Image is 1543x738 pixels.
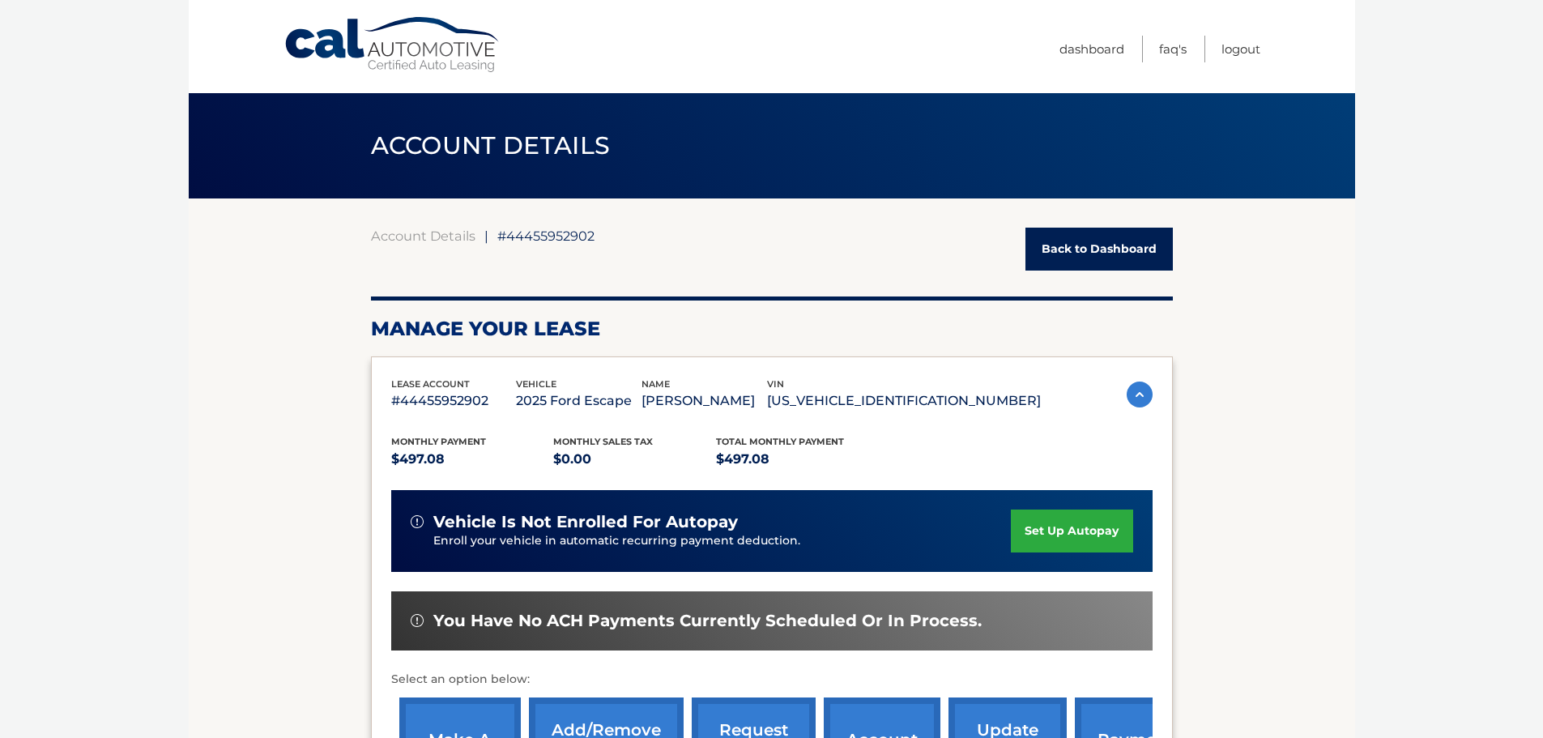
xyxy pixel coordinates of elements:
a: Account Details [371,228,475,244]
a: FAQ's [1159,36,1187,62]
span: ACCOUNT DETAILS [371,130,611,160]
p: $497.08 [716,448,879,471]
a: Back to Dashboard [1025,228,1173,271]
a: set up autopay [1011,510,1132,552]
p: 2025 Ford Escape [516,390,641,412]
h2: Manage Your Lease [371,317,1173,341]
img: alert-white.svg [411,614,424,627]
p: [PERSON_NAME] [641,390,767,412]
a: Dashboard [1059,36,1124,62]
span: Monthly Payment [391,436,486,447]
span: vin [767,378,784,390]
a: Cal Automotive [283,16,502,74]
span: Monthly sales Tax [553,436,653,447]
span: vehicle is not enrolled for autopay [433,512,738,532]
span: name [641,378,670,390]
span: #44455952902 [497,228,595,244]
img: accordion-active.svg [1127,382,1153,407]
p: Select an option below: [391,670,1153,689]
a: Logout [1221,36,1260,62]
span: Total Monthly Payment [716,436,844,447]
p: $497.08 [391,448,554,471]
img: alert-white.svg [411,515,424,528]
p: $0.00 [553,448,716,471]
span: vehicle [516,378,556,390]
span: lease account [391,378,470,390]
p: #44455952902 [391,390,517,412]
p: [US_VEHICLE_IDENTIFICATION_NUMBER] [767,390,1041,412]
p: Enroll your vehicle in automatic recurring payment deduction. [433,532,1012,550]
span: | [484,228,488,244]
span: You have no ACH payments currently scheduled or in process. [433,611,982,631]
